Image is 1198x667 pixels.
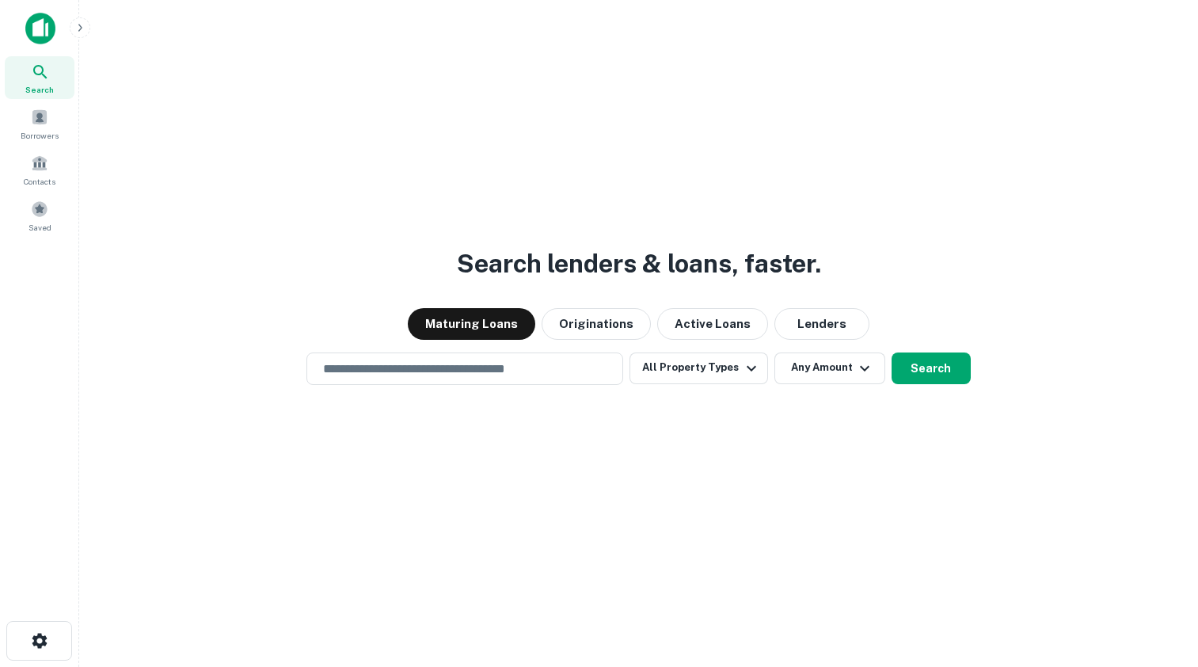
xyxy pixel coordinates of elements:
[457,245,821,283] h3: Search lenders & loans, faster.
[892,353,971,384] button: Search
[21,129,59,142] span: Borrowers
[25,83,54,96] span: Search
[5,102,74,145] a: Borrowers
[657,308,768,340] button: Active Loans
[29,221,51,234] span: Saved
[5,56,74,99] a: Search
[5,194,74,237] a: Saved
[1119,540,1198,616] iframe: Chat Widget
[542,308,651,340] button: Originations
[5,148,74,191] a: Contacts
[774,308,869,340] button: Lenders
[25,13,55,44] img: capitalize-icon.png
[774,353,885,384] button: Any Amount
[24,175,55,188] span: Contacts
[629,353,767,384] button: All Property Types
[408,308,535,340] button: Maturing Loans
